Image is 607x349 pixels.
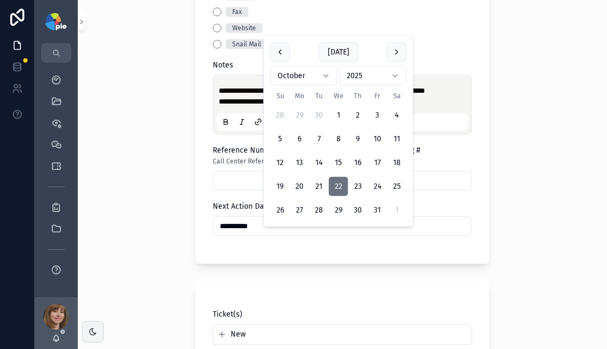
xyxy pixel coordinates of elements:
[387,153,407,173] button: Saturday, October 18th, 2025
[387,177,407,196] button: Saturday, October 25th, 2025
[329,201,348,220] button: Wednesday, October 29th, 2025
[309,153,329,173] button: Tuesday, October 14th, 2025
[329,177,348,196] button: Wednesday, October 22nd, 2025, selected
[213,202,271,211] span: Next Action Date
[271,90,407,220] table: October 2025
[309,201,329,220] button: Tuesday, October 28th, 2025
[290,129,309,149] button: Monday, October 6th, 2025
[329,90,348,101] th: Wednesday
[348,153,368,173] button: Thursday, October 16th, 2025
[387,201,407,220] button: Saturday, November 1st, 2025
[368,106,387,125] button: Friday, October 3rd, 2025
[213,310,242,319] span: Ticket(s)
[348,129,368,149] button: Thursday, October 9th, 2025
[368,129,387,149] button: Friday, October 10th, 2025
[348,177,368,196] button: Thursday, October 23rd, 2025
[368,177,387,196] button: Friday, October 24th, 2025
[329,129,348,149] button: Wednesday, October 8th, 2025
[271,177,290,196] button: Sunday, October 19th, 2025
[213,60,233,70] span: Notes
[231,329,246,340] span: New
[290,201,309,220] button: Monday, October 27th, 2025
[319,43,359,62] button: [DATE]
[290,106,309,125] button: Today, Monday, September 29th, 2025
[271,153,290,173] button: Sunday, October 12th, 2025
[387,106,407,125] button: Saturday, October 4th, 2025
[218,329,467,340] button: New
[348,201,368,220] button: Thursday, October 30th, 2025
[271,201,290,220] button: Sunday, October 26th, 2025
[329,153,348,173] button: Wednesday, October 15th, 2025
[45,13,66,30] img: App logo
[232,39,261,49] div: Snail Mail
[387,90,407,101] th: Saturday
[290,177,309,196] button: Monday, October 20th, 2025
[213,157,284,166] span: Call Center Reference #
[309,90,329,101] th: Tuesday
[232,23,256,33] div: Website
[368,153,387,173] button: Friday, October 17th, 2025
[348,106,368,125] button: Thursday, October 2nd, 2025
[309,106,329,125] button: Tuesday, September 30th, 2025
[348,90,368,101] th: Thursday
[368,201,387,220] button: Friday, October 31st, 2025
[309,129,329,149] button: Tuesday, October 7th, 2025
[232,7,242,17] div: Fax
[271,129,290,149] button: Sunday, October 5th, 2025
[368,90,387,101] th: Friday
[271,106,290,125] button: Sunday, September 28th, 2025
[290,153,309,173] button: Monday, October 13th, 2025
[35,63,78,293] div: scrollable content
[309,177,329,196] button: Tuesday, October 21st, 2025
[271,90,290,101] th: Sunday
[329,106,348,125] button: Wednesday, October 1st, 2025
[387,129,407,149] button: Saturday, October 11th, 2025
[290,90,309,101] th: Monday
[213,146,278,155] span: Reference Number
